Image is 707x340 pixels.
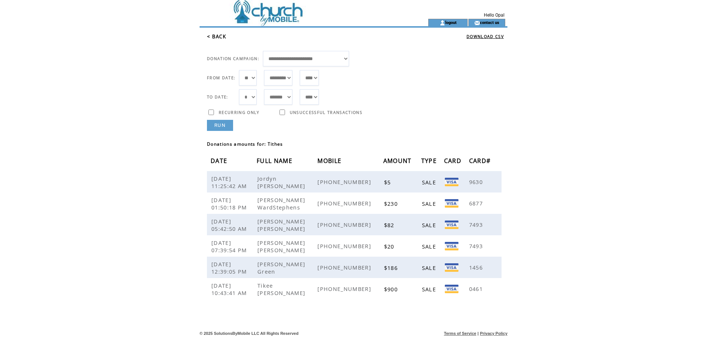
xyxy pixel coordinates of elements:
span: [PHONE_NUMBER] [317,200,373,207]
span: AMOUNT [383,155,414,169]
span: [PERSON_NAME] WardStephens [257,196,305,211]
span: SALE [422,285,438,293]
a: DATE [211,158,229,163]
span: [PERSON_NAME] [PERSON_NAME] [257,239,307,254]
a: Terms of Service [444,331,476,336]
span: CARD# [469,155,493,169]
span: 9630 [469,178,485,185]
span: [DATE] 07:39:54 PM [211,239,249,254]
span: [PHONE_NUMBER] [317,242,373,250]
span: [DATE] 12:39:05 PM [211,260,249,275]
span: $5 [384,178,393,186]
span: [PHONE_NUMBER] [317,264,373,271]
span: SALE [422,200,438,207]
span: 7493 [469,221,485,228]
span: SALE [422,221,438,229]
span: Donations amounts for: Tithes [207,141,283,147]
span: [DATE] 10:43:41 AM [211,282,249,296]
img: Visa [445,285,458,293]
a: DOWNLOAD CSV [467,34,504,39]
a: logout [445,20,457,25]
span: MOBILE [317,155,343,169]
span: SALE [422,264,438,271]
span: [DATE] 05:42:50 AM [211,218,249,232]
a: CARD# [469,158,493,163]
span: [DATE] 11:25:42 AM [211,175,249,190]
span: Hello Opal [484,13,504,18]
span: $20 [384,243,396,250]
span: $230 [384,200,400,207]
span: FROM DATE: [207,75,235,80]
span: [PHONE_NUMBER] [317,221,373,228]
span: 0461 [469,285,485,292]
span: $900 [384,285,400,293]
span: TO DATE: [207,94,228,100]
span: | [478,331,479,336]
img: contact_us_icon.gif [474,20,480,26]
span: SALE [422,243,438,250]
a: FULL NAME [257,158,294,163]
span: RECURRING ONLY [219,110,260,115]
span: [PERSON_NAME] [PERSON_NAME] [257,218,307,232]
span: Tikee [PERSON_NAME] [257,282,307,296]
img: Visa [445,263,458,272]
span: [DATE] 01:50:18 PM [211,196,249,211]
img: Visa [445,178,458,186]
a: RUN [207,120,233,131]
span: UNSUCCESSFUL TRANSACTIONS [290,110,362,115]
a: MOBILE [317,158,343,163]
span: $82 [384,221,396,229]
img: account_icon.gif [440,20,445,26]
span: TYPE [421,155,439,169]
a: contact us [480,20,499,25]
a: AMOUNT [383,158,414,163]
span: Jordyn [PERSON_NAME] [257,175,307,190]
span: FULL NAME [257,155,294,169]
a: Privacy Policy [480,331,507,336]
span: DONATION CAMPAIGN: [207,56,259,61]
a: < BACK [207,33,226,40]
span: [PHONE_NUMBER] [317,285,373,292]
span: [PHONE_NUMBER] [317,178,373,185]
span: SALE [422,178,438,186]
a: TYPE [421,158,439,163]
span: CARD [444,155,463,169]
img: Visa [445,199,458,208]
span: [PERSON_NAME] Green [257,260,305,275]
span: © 2025 SolutionsByMobile LLC All Rights Reserved [200,331,299,336]
span: DATE [211,155,229,169]
span: 1456 [469,264,485,271]
img: Visa [445,242,458,250]
span: 6877 [469,200,485,207]
span: $186 [384,264,400,271]
img: Visa [445,221,458,229]
a: CARD [444,158,463,163]
span: 7493 [469,242,485,250]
